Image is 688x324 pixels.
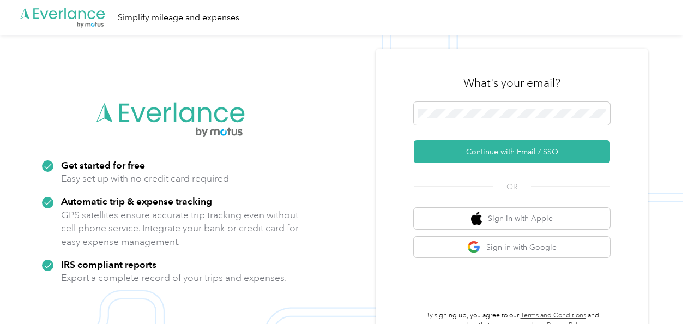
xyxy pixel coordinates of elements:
[493,181,531,193] span: OR
[467,241,481,254] img: google logo
[521,311,586,320] a: Terms and Conditions
[471,212,482,225] img: apple logo
[414,237,610,258] button: google logoSign in with Google
[118,11,239,25] div: Simplify mileage and expenses
[61,259,156,270] strong: IRS compliant reports
[414,208,610,229] button: apple logoSign in with Apple
[61,271,287,285] p: Export a complete record of your trips and expenses.
[61,159,145,171] strong: Get started for free
[414,140,610,163] button: Continue with Email / SSO
[61,172,229,185] p: Easy set up with no credit card required
[61,208,299,249] p: GPS satellites ensure accurate trip tracking even without cell phone service. Integrate your bank...
[463,75,560,91] h3: What's your email?
[61,195,212,207] strong: Automatic trip & expense tracking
